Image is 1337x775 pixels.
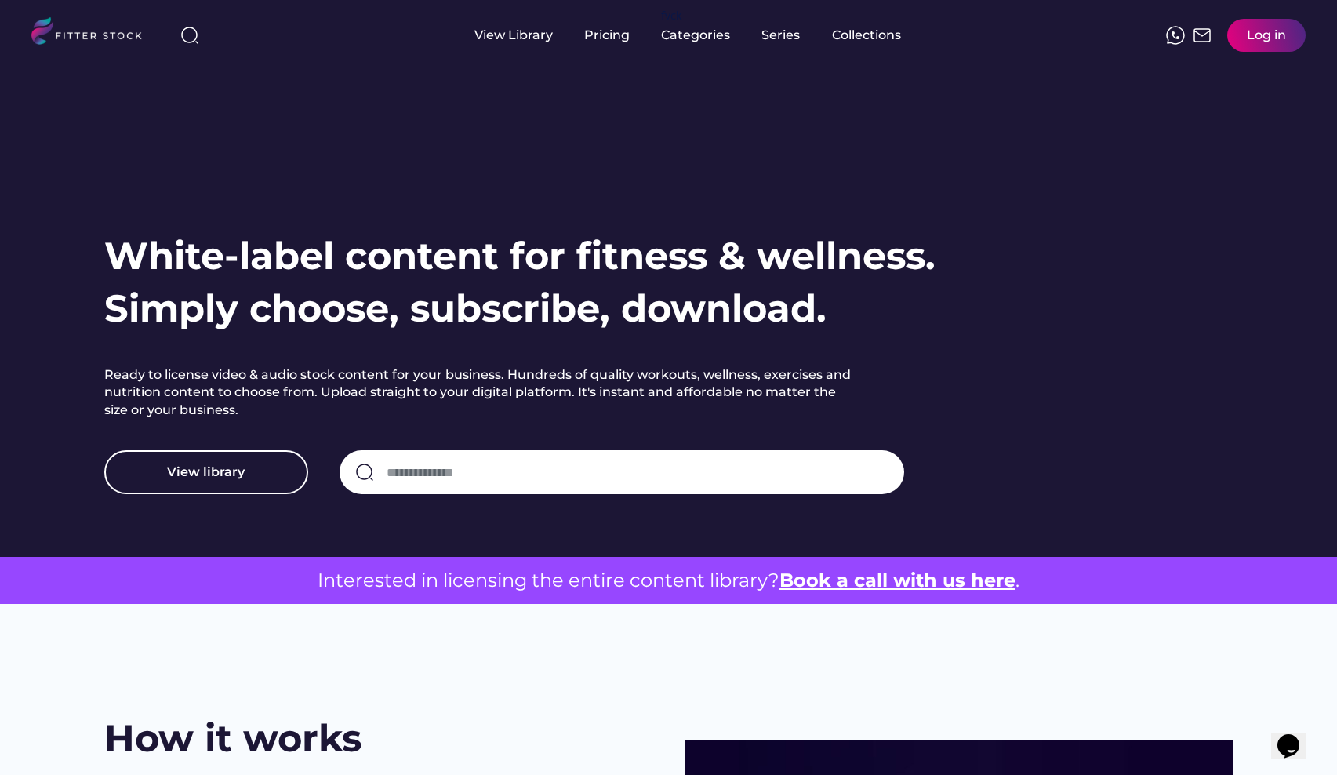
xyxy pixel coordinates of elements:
img: search-normal%203.svg [180,26,199,45]
h2: Ready to license video & audio stock content for your business. Hundreds of quality workouts, wel... [104,366,857,419]
div: fvck [661,8,681,24]
div: Series [761,27,801,44]
div: Collections [832,27,901,44]
div: Pricing [584,27,630,44]
img: search-normal.svg [355,463,374,482]
h1: White-label content for fitness & wellness. Simply choose, subscribe, download. [104,230,936,335]
div: Log in [1247,27,1286,44]
h2: How it works [104,712,361,765]
img: Frame%2051.svg [1193,26,1212,45]
a: Book a call with us here [779,569,1015,591]
img: LOGO.svg [31,17,155,49]
iframe: chat widget [1271,712,1321,759]
div: Categories [661,27,730,44]
button: View library [104,450,308,494]
img: meteor-icons_whatsapp%20%281%29.svg [1166,26,1185,45]
div: View Library [474,27,553,44]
